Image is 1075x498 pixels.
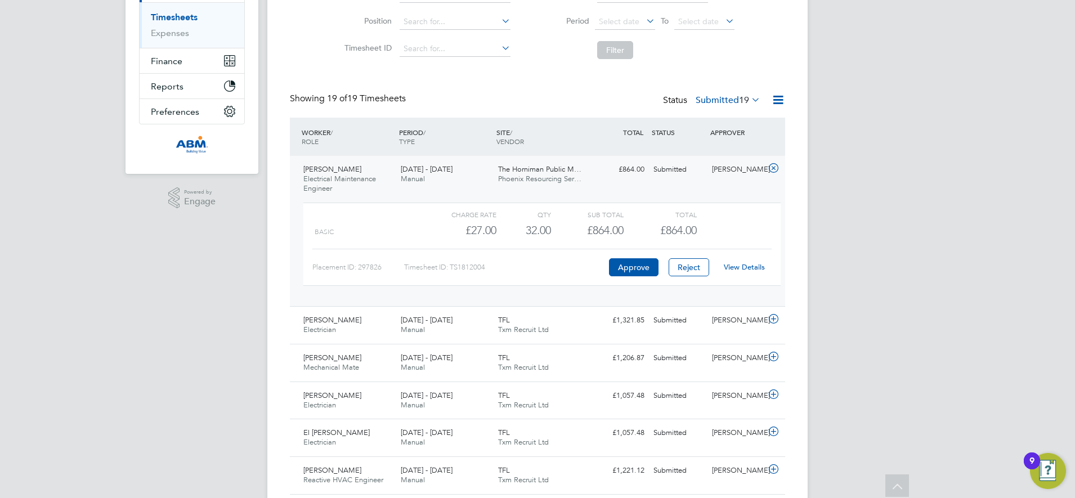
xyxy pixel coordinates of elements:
span: [DATE] - [DATE] [401,391,453,400]
span: [PERSON_NAME] [303,465,361,475]
span: Txm Recruit Ltd [498,400,549,410]
span: Txm Recruit Ltd [498,362,549,372]
div: 9 [1029,461,1034,475]
button: Approve [609,258,659,276]
div: £1,321.85 [590,311,649,330]
span: Electrical Maintenance Engineer [303,174,376,193]
span: Reports [151,81,183,92]
span: Powered by [184,187,216,197]
span: [DATE] - [DATE] [401,353,453,362]
span: TOTAL [623,128,643,137]
a: Timesheets [151,12,198,23]
span: ROLE [302,137,319,146]
span: / [510,128,512,137]
div: PERIOD [396,122,494,151]
span: TFL [498,428,510,437]
span: Txm Recruit Ltd [498,437,549,447]
div: £1,206.87 [590,349,649,367]
span: Manual [401,475,425,484]
span: Manual [401,400,425,410]
span: 19 of [327,93,347,104]
div: £1,057.48 [590,387,649,405]
span: Txm Recruit Ltd [498,325,549,334]
span: [PERSON_NAME] [303,353,361,362]
span: TYPE [399,137,415,146]
div: Submitted [649,387,707,405]
span: Manual [401,362,425,372]
span: El [PERSON_NAME] [303,428,370,437]
span: / [423,128,425,137]
span: [PERSON_NAME] [303,164,361,174]
div: QTY [496,208,551,221]
div: [PERSON_NAME] [707,160,766,179]
div: Charge rate [424,208,496,221]
span: Select date [678,16,719,26]
span: Engage [184,197,216,207]
span: TFL [498,465,510,475]
span: £864.00 [660,223,697,237]
span: Electrician [303,325,336,334]
div: Showing [290,93,408,105]
div: Status [663,93,763,109]
button: Open Resource Center, 9 new notifications [1030,453,1066,489]
span: / [330,128,333,137]
div: [PERSON_NAME] [707,349,766,367]
span: 19 [739,95,749,106]
div: [PERSON_NAME] [707,424,766,442]
span: TFL [498,391,510,400]
span: [DATE] - [DATE] [401,164,453,174]
label: Position [341,16,392,26]
div: Submitted [649,349,707,367]
span: Txm Recruit Ltd [498,475,549,484]
input: Search for... [400,14,510,30]
span: The Horniman Public M… [498,164,581,174]
div: £864.00 [590,160,649,179]
span: VENDOR [496,137,524,146]
div: WORKER [299,122,396,151]
span: [DATE] - [DATE] [401,465,453,475]
div: Total [624,208,696,221]
span: TFL [498,353,510,362]
label: Timesheet ID [341,43,392,53]
span: Preferences [151,106,199,117]
a: Powered byEngage [168,187,216,209]
span: Manual [401,174,425,183]
span: Manual [401,437,425,447]
a: View Details [724,262,765,272]
span: 19 Timesheets [327,93,406,104]
img: abm-technical-logo-retina.png [176,136,208,154]
div: Submitted [649,461,707,480]
span: Electrician [303,400,336,410]
button: Reports [140,74,244,98]
span: [PERSON_NAME] [303,315,361,325]
label: Submitted [696,95,760,106]
div: [PERSON_NAME] [707,387,766,405]
div: Submitted [649,160,707,179]
div: £864.00 [551,221,624,240]
div: [PERSON_NAME] [707,461,766,480]
div: £27.00 [424,221,496,240]
div: 32.00 [496,221,551,240]
span: [DATE] - [DATE] [401,315,453,325]
a: Go to home page [139,136,245,154]
div: STATUS [649,122,707,142]
span: Select date [599,16,639,26]
div: £1,221.12 [590,461,649,480]
div: Sub Total [551,208,624,221]
span: Reactive HVAC Engineer [303,475,383,484]
button: Filter [597,41,633,59]
span: Mechanical Mate [303,362,359,372]
div: APPROVER [707,122,766,142]
div: Submitted [649,311,707,330]
div: Timesheets [140,2,244,48]
button: Reject [669,258,709,276]
span: Finance [151,56,182,66]
div: SITE [494,122,591,151]
span: TFL [498,315,510,325]
span: To [657,14,672,28]
button: Finance [140,48,244,73]
div: £1,057.48 [590,424,649,442]
span: BASIC [315,228,334,236]
div: Timesheet ID: TS1812004 [404,258,606,276]
span: [PERSON_NAME] [303,391,361,400]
